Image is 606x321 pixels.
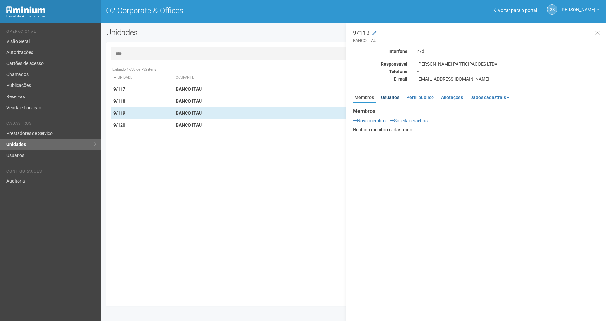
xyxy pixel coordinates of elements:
[176,86,202,92] strong: BANCO ITAU
[6,169,96,176] li: Configurações
[348,69,412,74] div: Telefone
[405,93,435,102] a: Perfil público
[348,76,412,82] div: E-mail
[380,93,401,102] a: Usuários
[390,118,428,123] a: Solicitar crachás
[113,86,125,92] strong: 9/117
[176,122,202,128] strong: BANCO ITAU
[353,109,601,114] strong: Membros
[353,118,386,123] a: Novo membro
[6,29,96,36] li: Operacional
[113,98,125,104] strong: 9/118
[561,8,600,13] a: [PERSON_NAME]
[106,28,307,37] h2: Unidades
[113,110,125,116] strong: 9/119
[412,48,606,54] div: n/d
[412,61,606,67] div: [PERSON_NAME] PARTICIPACOES LTDA
[348,61,412,67] div: Responsável
[111,72,173,83] th: Unidade: activate to sort column descending
[561,1,595,12] span: Gabriela Souza
[372,30,377,37] a: Modificar a unidade
[6,13,96,19] div: Painel do Administrador
[348,48,412,54] div: Interfone
[469,93,511,102] a: Dados cadastrais
[353,93,376,103] a: Membros
[412,76,606,82] div: [EMAIL_ADDRESS][DOMAIN_NAME]
[173,72,387,83] th: Ocupante: activate to sort column ascending
[547,4,557,15] a: GS
[176,110,202,116] strong: BANCO ITAU
[353,127,601,133] p: Nenhum membro cadastrado
[353,30,601,44] h3: 9/119
[176,98,202,104] strong: BANCO ITAU
[113,122,125,128] strong: 9/120
[412,69,606,74] div: -
[106,6,349,15] h1: O2 Corporate & Offices
[111,67,596,72] div: Exibindo 1-732 de 732 itens
[353,38,601,44] small: BANCO ITAU
[439,93,465,102] a: Anotações
[6,6,45,13] img: Minium
[494,8,537,13] a: Voltar para o portal
[6,121,96,128] li: Cadastros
